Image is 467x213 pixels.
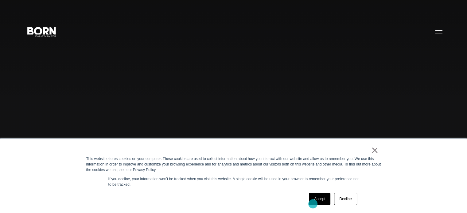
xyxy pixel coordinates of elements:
p: If you decline, your information won’t be tracked when you visit this website. A single cookie wi... [108,176,359,187]
a: Accept [309,193,331,205]
button: Open [431,25,446,38]
a: Decline [334,193,357,205]
a: × [371,147,379,153]
div: This website stores cookies on your computer. These cookies are used to collect information about... [86,156,381,173]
